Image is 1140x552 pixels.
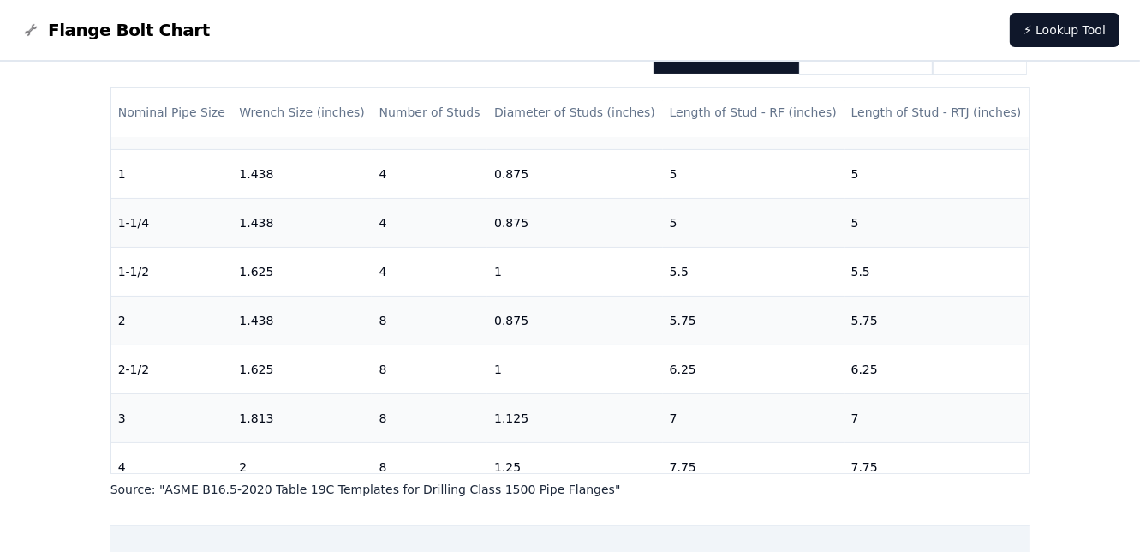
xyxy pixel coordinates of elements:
[111,88,233,137] th: Nominal Pipe Size
[111,296,233,345] td: 2
[663,296,845,345] td: 5.75
[372,296,487,345] td: 8
[487,296,663,345] td: 0.875
[845,442,1030,491] td: 7.75
[845,296,1030,345] td: 5.75
[1010,13,1119,47] a: ⚡ Lookup Tool
[372,393,487,442] td: 8
[232,345,372,393] td: 1.625
[111,198,233,247] td: 1-1/4
[845,149,1030,198] td: 5
[111,247,233,296] td: 1-1/2
[21,20,41,40] img: Flange Bolt Chart Logo
[232,442,372,491] td: 2
[232,88,372,137] th: Wrench Size (inches)
[663,442,845,491] td: 7.75
[845,88,1030,137] th: Length of Stud - RTJ (inches)
[845,198,1030,247] td: 5
[372,247,487,296] td: 4
[372,198,487,247] td: 4
[372,442,487,491] td: 8
[21,18,210,42] a: Flange Bolt Chart LogoFlange Bolt Chart
[487,88,663,137] th: Diameter of Studs (inches)
[487,198,663,247] td: 0.875
[372,88,487,137] th: Number of Studs
[111,345,233,393] td: 2-1/2
[663,247,845,296] td: 5.5
[663,345,845,393] td: 6.25
[111,442,233,491] td: 4
[845,345,1030,393] td: 6.25
[663,88,845,137] th: Length of Stud - RF (inches)
[232,198,372,247] td: 1.438
[487,345,663,393] td: 1
[111,149,233,198] td: 1
[372,345,487,393] td: 8
[663,393,845,442] td: 7
[372,149,487,198] td: 4
[110,481,1030,498] p: Source: " ASME B16.5-2020 Table 19C Templates for Drilling Class 1500 Pipe Flanges "
[845,393,1030,442] td: 7
[232,393,372,442] td: 1.813
[232,149,372,198] td: 1.438
[845,247,1030,296] td: 5.5
[232,296,372,345] td: 1.438
[663,198,845,247] td: 5
[487,247,663,296] td: 1
[487,442,663,491] td: 1.25
[663,149,845,198] td: 5
[487,393,663,442] td: 1.125
[111,393,233,442] td: 3
[487,149,663,198] td: 0.875
[48,18,210,42] span: Flange Bolt Chart
[232,247,372,296] td: 1.625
